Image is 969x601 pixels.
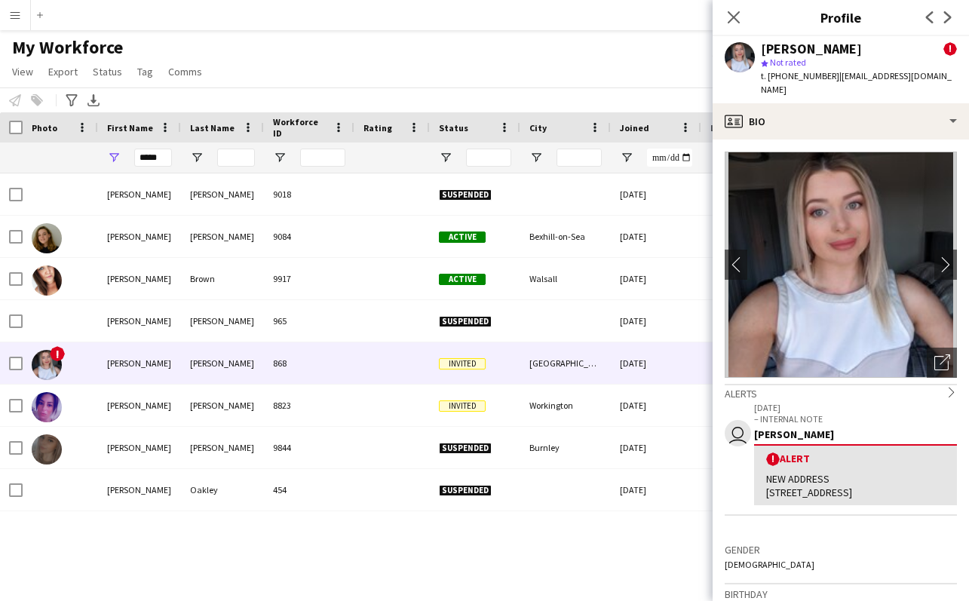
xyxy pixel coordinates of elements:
[93,65,122,78] span: Status
[770,57,806,68] span: Not rated
[439,358,486,369] span: Invited
[264,173,354,215] div: 9018
[98,427,181,468] div: [PERSON_NAME]
[439,400,486,412] span: Invited
[761,70,952,95] span: | [EMAIL_ADDRESS][DOMAIN_NAME]
[12,36,123,59] span: My Workforce
[611,385,701,426] div: [DATE]
[439,485,492,496] span: Suspended
[63,91,81,109] app-action-btn: Advanced filters
[84,91,103,109] app-action-btn: Export XLSX
[181,216,264,257] div: [PERSON_NAME]
[725,587,957,601] h3: Birthday
[611,342,701,384] div: [DATE]
[529,151,543,164] button: Open Filter Menu
[466,149,511,167] input: Status Filter Input
[264,342,354,384] div: 868
[725,152,957,378] img: Crew avatar or photo
[725,543,957,557] h3: Gender
[264,258,354,299] div: 9917
[766,452,780,466] span: !
[611,216,701,257] div: [DATE]
[529,122,547,133] span: City
[217,149,255,167] input: Last Name Filter Input
[611,300,701,342] div: [DATE]
[620,151,633,164] button: Open Filter Menu
[181,427,264,468] div: [PERSON_NAME]
[264,427,354,468] div: 9844
[134,149,172,167] input: First Name Filter Input
[611,258,701,299] div: [DATE]
[943,42,957,56] span: !
[98,342,181,384] div: [PERSON_NAME]
[98,258,181,299] div: [PERSON_NAME]
[98,300,181,342] div: [PERSON_NAME]
[137,65,153,78] span: Tag
[713,8,969,27] h3: Profile
[190,122,235,133] span: Last Name
[181,469,264,511] div: Oakley
[761,70,839,81] span: t. [PHONE_NUMBER]
[611,427,701,468] div: [DATE]
[98,385,181,426] div: [PERSON_NAME]
[264,385,354,426] div: 8823
[611,173,701,215] div: [DATE]
[12,65,33,78] span: View
[107,122,153,133] span: First Name
[439,151,452,164] button: Open Filter Menu
[190,151,204,164] button: Open Filter Menu
[520,216,611,257] div: Bexhill-on-Sea
[32,265,62,296] img: Holly Brown
[264,216,354,257] div: 9084
[766,452,945,466] div: Alert
[131,62,159,81] a: Tag
[6,62,39,81] a: View
[264,300,354,342] div: 965
[439,232,486,243] span: Active
[273,151,287,164] button: Open Filter Menu
[42,62,84,81] a: Export
[557,149,602,167] input: City Filter Input
[32,122,57,133] span: Photo
[439,316,492,327] span: Suspended
[48,65,78,78] span: Export
[520,427,611,468] div: Burnley
[181,258,264,299] div: Brown
[439,274,486,285] span: Active
[439,122,468,133] span: Status
[98,173,181,215] div: [PERSON_NAME]
[181,342,264,384] div: [PERSON_NAME]
[300,149,345,167] input: Workforce ID Filter Input
[520,258,611,299] div: Walsall
[439,189,492,201] span: Suspended
[761,42,862,56] div: [PERSON_NAME]
[725,384,957,400] div: Alerts
[520,342,611,384] div: [GEOGRAPHIC_DATA]
[98,469,181,511] div: [PERSON_NAME]
[32,223,62,253] img: holly beaumont
[273,116,327,139] span: Workforce ID
[927,348,957,378] div: Open photos pop-in
[162,62,208,81] a: Comms
[611,469,701,511] div: [DATE]
[168,65,202,78] span: Comms
[32,350,62,380] img: Holly Hunt
[98,216,181,257] div: [PERSON_NAME]
[754,428,957,441] div: [PERSON_NAME]
[181,385,264,426] div: [PERSON_NAME]
[713,103,969,140] div: Bio
[710,122,744,133] span: Last job
[439,443,492,454] span: Suspended
[264,469,354,511] div: 454
[647,149,692,167] input: Joined Filter Input
[620,122,649,133] span: Joined
[725,559,814,570] span: [DEMOGRAPHIC_DATA]
[87,62,128,81] a: Status
[32,392,62,422] img: Holly Moore
[766,472,945,499] div: NEW ADDRESS [STREET_ADDRESS]
[520,385,611,426] div: Workington
[754,413,957,425] p: – INTERNAL NOTE
[363,122,392,133] span: Rating
[181,300,264,342] div: [PERSON_NAME]
[181,173,264,215] div: [PERSON_NAME]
